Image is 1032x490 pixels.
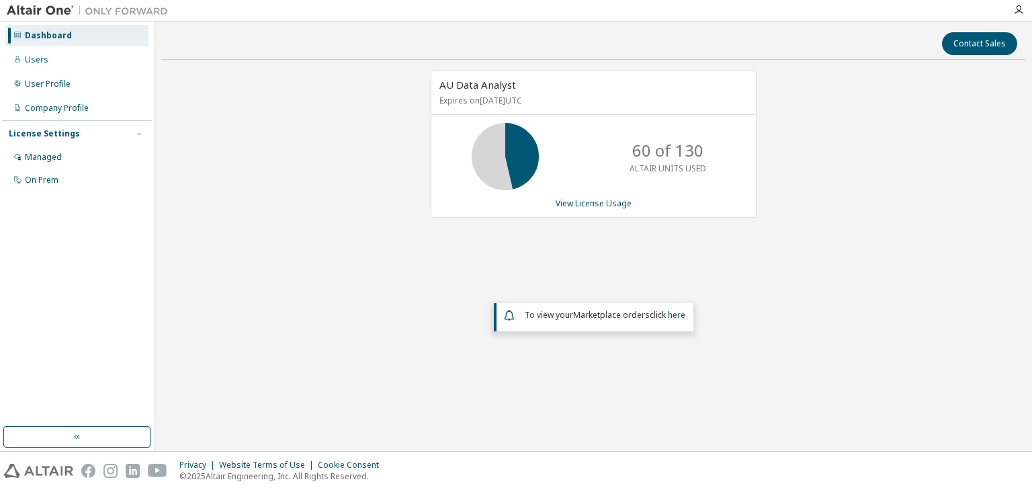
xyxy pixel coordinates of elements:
div: Privacy [179,460,219,471]
button: Contact Sales [942,32,1017,55]
div: On Prem [25,175,58,186]
p: © 2025 Altair Engineering, Inc. All Rights Reserved. [179,471,387,482]
div: Cookie Consent [318,460,387,471]
div: Users [25,54,48,65]
p: 60 of 130 [632,139,703,162]
img: instagram.svg [103,464,118,478]
a: View License Usage [556,198,632,209]
a: here [668,309,685,321]
div: Website Terms of Use [219,460,318,471]
div: Company Profile [25,103,89,114]
span: To view your click [525,309,685,321]
img: altair_logo.svg [4,464,73,478]
div: License Settings [9,128,80,139]
div: Dashboard [25,30,72,41]
em: Marketplace orders [573,309,650,321]
div: Managed [25,152,62,163]
div: User Profile [25,79,71,89]
img: linkedin.svg [126,464,140,478]
img: facebook.svg [81,464,95,478]
span: AU Data Analyst [439,78,516,91]
img: Altair One [7,4,175,17]
p: Expires on [DATE] UTC [439,95,744,106]
img: youtube.svg [148,464,167,478]
p: ALTAIR UNITS USED [630,163,706,174]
